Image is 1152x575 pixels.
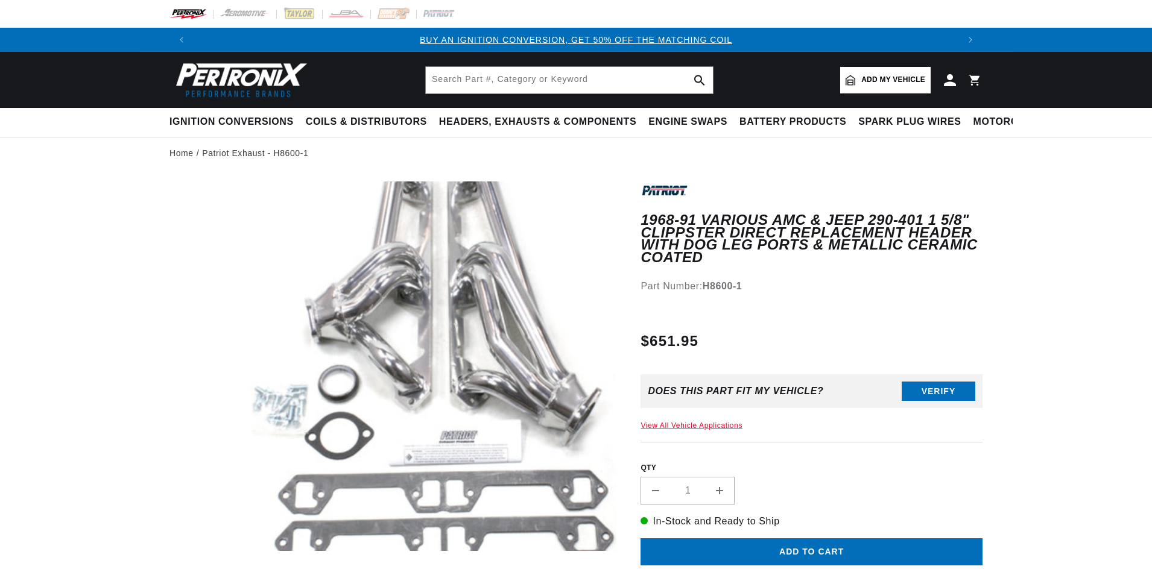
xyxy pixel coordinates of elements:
summary: Motorcycle [967,108,1051,136]
nav: breadcrumbs [169,146,983,160]
div: 1 of 3 [194,33,958,46]
span: Motorcycle [973,116,1045,128]
div: Announcement [194,33,958,46]
button: Translation missing: en.sections.announcements.next_announcement [958,28,983,52]
summary: Ignition Conversions [169,108,300,136]
span: Engine Swaps [648,116,727,128]
span: $651.95 [641,330,698,352]
button: Translation missing: en.sections.announcements.previous_announcement [169,28,194,52]
media-gallery: Gallery Viewer [169,181,616,557]
span: Battery Products [739,116,846,128]
a: Patriot Exhaust - H8600-1 [202,146,308,160]
span: Ignition Conversions [169,116,294,128]
span: Spark Plug Wires [858,116,961,128]
button: search button [686,67,713,93]
button: Verify [902,382,975,401]
input: Search Part #, Category or Keyword [426,67,713,93]
label: QTY [641,463,983,473]
a: Add my vehicle [840,67,931,93]
span: Coils & Distributors [306,116,427,128]
summary: Engine Swaps [642,108,733,136]
a: View All Vehicle Applications [641,421,742,430]
div: Part Number: [641,278,983,294]
strong: H8600-1 [703,281,742,291]
summary: Battery Products [733,108,852,136]
p: In-Stock and Ready to Ship [641,514,983,529]
h1: 1968-91 Various AMC & Jeep 290-401 1 5/8" Clippster Direct Replacement Header with Dog Leg Ports ... [641,214,983,263]
span: Headers, Exhausts & Components [439,116,636,128]
slideshow-component: Translation missing: en.sections.announcements.announcement_bar [139,28,1013,52]
summary: Spark Plug Wires [852,108,967,136]
div: Does This part fit My vehicle? [648,386,823,397]
span: Add my vehicle [861,74,925,86]
img: Pertronix [169,59,308,101]
a: Home [169,146,194,160]
button: Add to cart [641,538,983,565]
summary: Coils & Distributors [300,108,433,136]
a: BUY AN IGNITION CONVERSION, GET 50% OFF THE MATCHING COIL [420,35,732,45]
summary: Headers, Exhausts & Components [433,108,642,136]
